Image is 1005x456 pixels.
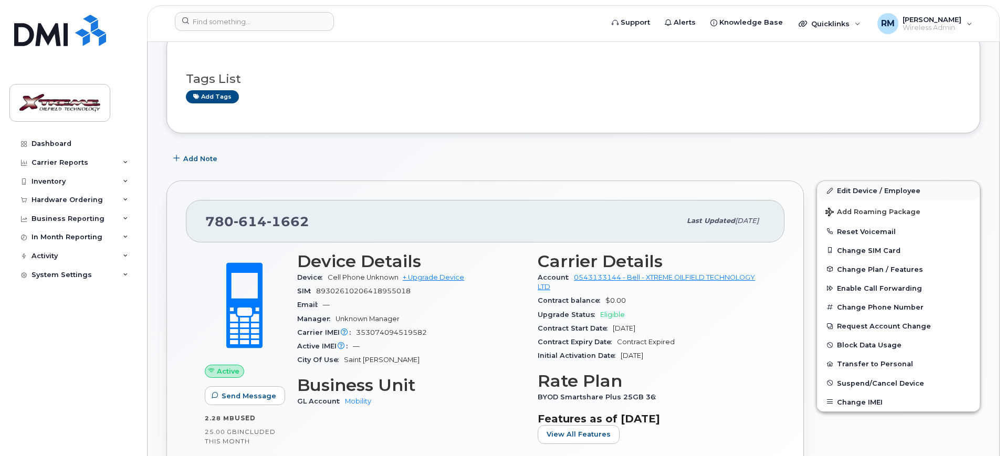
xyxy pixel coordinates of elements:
span: SIM [297,287,316,295]
span: — [323,301,330,309]
button: Send Message [205,386,285,405]
span: Contract Expiry Date [538,338,617,346]
button: Change IMEI [817,393,980,411]
span: Email [297,301,323,309]
span: Cell Phone Unknown [328,273,399,281]
span: Active [217,366,239,376]
span: Device [297,273,328,281]
span: 25.00 GB [205,428,237,436]
iframe: Messenger Launcher [959,410,997,448]
span: Last updated [687,217,735,225]
span: Knowledge Base [719,17,783,28]
span: Enable Call Forwarding [837,284,922,292]
a: Mobility [345,397,371,405]
span: Unknown Manager [336,315,400,323]
span: [DATE] [735,217,759,225]
span: BYOD Smartshare Plus 25GB 36 [538,393,661,401]
span: Contract Expired [617,338,675,346]
button: Add Roaming Package [817,200,980,222]
span: 89302610206418955018 [316,287,411,295]
span: Upgrade Status [538,311,600,319]
span: Account [538,273,574,281]
button: Reset Voicemail [817,222,980,241]
span: Change Plan / Features [837,265,923,273]
span: City Of Use [297,356,344,364]
button: Request Account Change [817,316,980,335]
a: Knowledge Base [703,12,790,33]
span: Contract balance [538,296,605,304]
h3: Tags List [186,72,961,86]
span: 780 [205,214,309,229]
button: Add Note [166,149,226,168]
span: 614 [234,214,267,229]
a: 0543133144 - Bell - XTREME OILFIELD TECHNOLOGY LTD [538,273,755,291]
button: Transfer to Personal [817,354,980,373]
span: [PERSON_NAME] [903,15,961,24]
input: Find something... [175,12,334,31]
button: Change SIM Card [817,241,980,260]
span: Initial Activation Date [538,352,621,359]
button: Block Data Usage [817,335,980,354]
button: Change Plan / Features [817,260,980,279]
span: 2.28 MB [205,415,235,422]
span: included this month [205,428,276,445]
a: + Upgrade Device [403,273,464,281]
span: Add Roaming Package [825,208,920,218]
span: Add Note [183,154,217,164]
span: used [235,414,256,422]
button: Suspend/Cancel Device [817,374,980,393]
span: Alerts [674,17,696,28]
span: [DATE] [621,352,643,359]
button: Change Phone Number [817,298,980,316]
span: Carrier IMEI [297,328,356,336]
span: RM [881,17,895,30]
span: Suspend/Cancel Device [837,379,924,387]
h3: Business Unit [297,376,525,395]
span: Wireless Admin [903,24,961,32]
button: Enable Call Forwarding [817,279,980,298]
span: 1662 [267,214,309,229]
span: 353074094519582 [356,328,427,336]
span: Saint [PERSON_NAME] [344,356,420,364]
h3: Features as of [DATE] [538,412,766,425]
span: Support [621,17,650,28]
span: Manager [297,315,336,323]
span: Send Message [222,391,276,401]
h3: Carrier Details [538,252,766,271]
a: Add tags [186,90,239,103]
button: View All Features [538,425,620,444]
h3: Device Details [297,252,525,271]
span: Contract Start Date [538,324,613,332]
span: $0.00 [605,296,626,304]
span: Active IMEI [297,342,353,350]
span: [DATE] [613,324,635,332]
span: View All Features [547,429,611,439]
span: — [353,342,360,350]
span: Quicklinks [811,19,850,28]
span: Eligible [600,311,625,319]
h3: Rate Plan [538,372,766,390]
div: Quicklinks [791,13,868,34]
a: Alerts [657,12,703,33]
span: GL Account [297,397,345,405]
a: Edit Device / Employee [817,181,980,200]
div: Reggie Mortensen [870,13,980,34]
a: Support [604,12,657,33]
